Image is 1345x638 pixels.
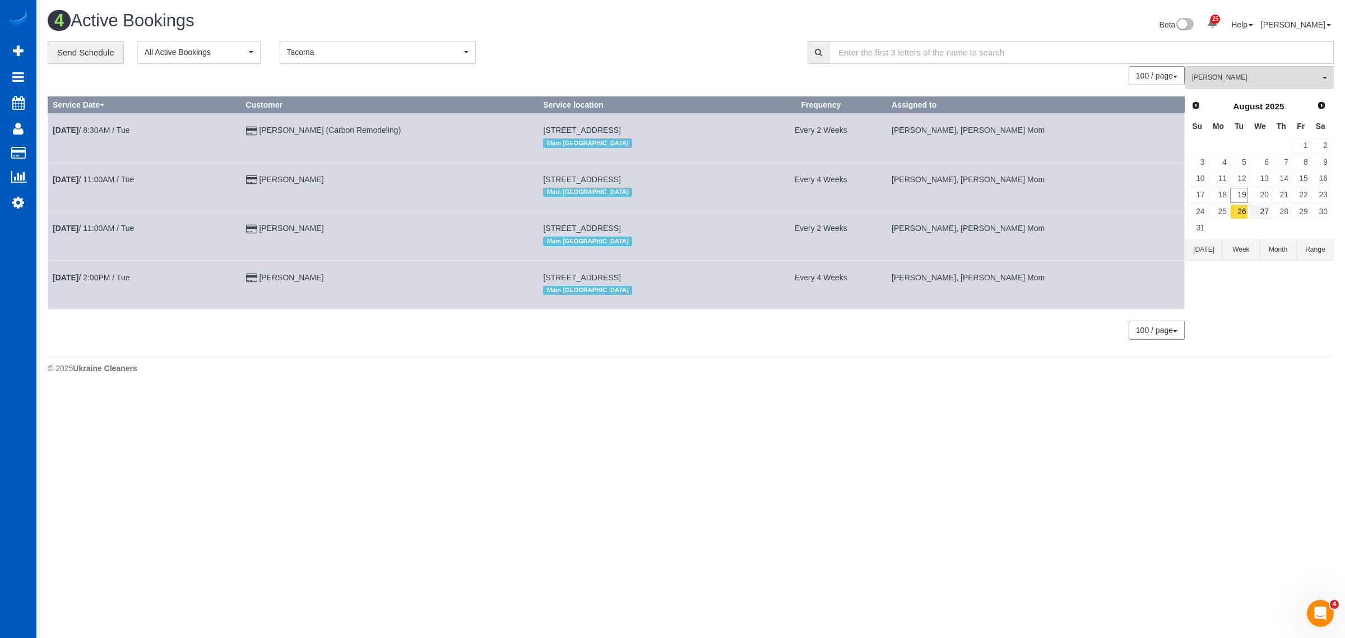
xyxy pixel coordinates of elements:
[1188,155,1207,170] a: 3
[539,162,755,211] td: Service location
[1297,239,1334,260] button: Range
[48,41,124,64] a: Send Schedule
[1230,171,1249,186] a: 12
[1129,321,1185,340] button: 100 / page
[259,126,401,135] a: [PERSON_NAME] (Carbon Remodeling)
[246,274,257,282] i: Credit Card Payment
[1292,155,1310,170] a: 8
[1222,239,1259,260] button: Week
[1311,188,1330,203] a: 23
[543,185,750,200] div: Location
[1129,321,1185,340] nav: Pagination navigation
[1188,98,1204,114] a: Prev
[48,97,242,113] th: Service Date
[53,126,129,135] a: [DATE]/ 8:30AM / Tue
[1233,101,1263,111] span: August
[539,113,755,162] td: Service location
[1235,122,1244,131] span: Tuesday
[7,11,29,27] img: Automaid Logo
[1272,204,1291,219] a: 28
[539,260,755,309] td: Service location
[543,126,620,135] span: [STREET_ADDRESS]
[53,175,78,184] b: [DATE]
[1202,11,1223,36] a: 25
[543,273,620,282] span: [STREET_ADDRESS]
[1249,188,1270,203] a: 20
[1208,188,1228,203] a: 18
[38,4,51,17] div: green
[829,41,1334,64] input: Enter the first 3 letters of the name to search
[887,260,1185,309] td: Assigned to
[1311,138,1330,154] a: 2
[543,175,620,184] span: [STREET_ADDRESS]
[543,286,632,295] span: Main [GEOGRAPHIC_DATA]
[259,273,323,282] a: [PERSON_NAME]
[48,11,683,30] h1: Active Bookings
[53,224,78,233] b: [DATE]
[1292,204,1310,219] a: 29
[1208,204,1228,219] a: 25
[543,234,750,248] div: Location
[1330,600,1339,609] span: 4
[287,47,461,58] span: Tacoma
[105,2,123,20] div: Share on X
[1188,171,1207,186] a: 10
[1311,204,1330,219] a: 30
[53,175,134,184] a: [DATE]/ 11:00AM / Tue
[48,10,71,31] span: 4
[887,113,1185,162] td: Assigned to
[48,113,242,162] td: Schedule date
[1272,188,1291,203] a: 21
[755,162,887,211] td: Frequency
[1265,101,1284,111] span: 2025
[1249,155,1270,170] a: 6
[1272,171,1291,186] a: 14
[259,224,323,233] a: [PERSON_NAME]
[1292,138,1310,154] a: 1
[755,260,887,309] td: Frequency
[69,2,87,20] div: Add a Note
[755,97,887,113] th: Frequency
[241,211,539,260] td: Customer
[48,363,1334,374] div: © 2025
[887,97,1185,113] th: Assigned to
[1230,155,1249,170] a: 5
[241,162,539,211] td: Customer
[1192,73,1320,82] span: [PERSON_NAME]
[1192,122,1202,131] span: Sunday
[137,41,261,64] button: All Active Bookings
[246,176,257,184] i: Credit Card Payment
[1272,155,1291,170] a: 7
[241,113,539,162] td: Customer
[1231,20,1253,29] a: Help
[1185,239,1222,260] button: [DATE]
[53,224,134,233] a: [DATE]/ 11:00AM / Tue
[1210,15,1220,24] span: 25
[543,237,632,246] span: Main [GEOGRAPHIC_DATA]
[1160,20,1194,29] a: Beta
[543,188,632,197] span: Main [GEOGRAPHIC_DATA]
[1317,101,1326,110] span: Next
[887,162,1185,211] td: Assigned to
[1175,18,1194,33] img: New interface
[1185,66,1334,89] button: [PERSON_NAME]
[246,127,257,135] i: Credit Card Payment
[145,47,246,58] span: All Active Bookings
[53,273,78,282] b: [DATE]
[1230,188,1249,203] a: 19
[1277,122,1286,131] span: Thursday
[53,126,78,135] b: [DATE]
[280,41,476,64] ol: Tacoma
[21,4,34,17] div: yellow
[246,225,257,233] i: Credit Card Payment
[1311,171,1330,186] a: 16
[1208,171,1228,186] a: 11
[241,260,539,309] td: Customer
[48,162,242,211] td: Schedule date
[259,175,323,184] a: [PERSON_NAME]
[1311,155,1330,170] a: 9
[1254,122,1266,131] span: Wednesday
[755,211,887,260] td: Frequency
[1213,122,1224,131] span: Monday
